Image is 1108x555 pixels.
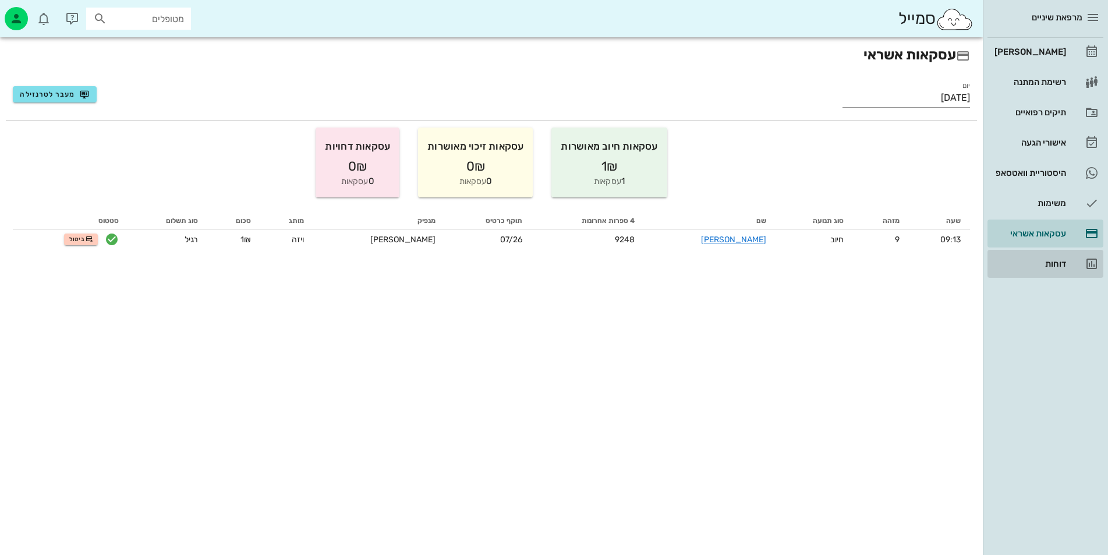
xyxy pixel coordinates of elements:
div: היסטוריית וואטסאפ [992,168,1066,178]
th: תוקף כרטיס [445,211,532,230]
div: עסקאות זיכוי מאושרות [418,128,533,169]
a: [PERSON_NAME] [701,235,766,245]
th: מותג [260,211,313,230]
span: מעבר לטרנזילה [20,90,89,99]
span: חיפוש עזרה [165,198,209,210]
div: תיקים רפואיים [992,108,1066,117]
div: סגור [12,19,33,40]
h2: עסקאות אשראי [13,44,970,65]
span: 4 ספרות אחרונות [582,217,635,225]
td: ויזה [260,230,313,249]
span: 0 [486,176,492,186]
div: [PERSON_NAME] [992,47,1066,56]
span: מזהה [883,217,900,225]
span: שעה [946,217,961,225]
button: ביטול [64,234,98,245]
a: תיקים רפואיים [987,98,1103,126]
span: עזרה [30,393,48,401]
span: 0₪ [466,158,485,174]
div: עסקאות אשראי [992,229,1066,238]
a: מעבר לטרנזילה [13,86,97,102]
span: תוקף כרטיס [486,217,522,225]
th: סוג תשלום [128,211,207,230]
div: עסקאות דחויות [316,128,399,169]
span: סכום [236,217,251,225]
div: משימות [992,199,1066,208]
button: חיפוש עזרה [17,192,216,215]
a: משימות [987,189,1103,217]
span: מרפאת שיניים [1032,12,1082,23]
span: 0₪ [348,158,367,174]
span: סטטוס [98,217,119,225]
td: 07/26 [445,230,532,249]
td: 9248 [532,230,644,249]
div: סמייל [898,6,974,31]
th: סוג תנועה [776,211,853,230]
div: רשימת המתנה [992,77,1066,87]
div: עסקאות חיוב מאושרות [551,128,667,169]
p: שלום 👋 [23,83,210,102]
div: עסקאות [551,160,667,197]
a: היסטוריית וואטסאפ [987,159,1103,187]
div: אישורי הגעה [992,138,1066,147]
div: בדרך כלל, אנו עונים תוך כמה דקות [38,159,209,171]
span: 0 [369,176,374,186]
span: סוג תנועה [813,217,844,225]
div: כתבו לנובדרך כלל, אנו עונים תוך כמה דקות [12,137,221,181]
th: שעה [909,211,970,230]
th: מנפיק [313,211,445,230]
span: ביטול [69,236,93,243]
div: דוחות [992,259,1066,268]
span: חיוב [830,235,844,245]
span: מנפיק [417,217,436,225]
td: 1₪ [207,230,260,249]
th: סטטוס [13,211,128,230]
div: עסקאות [316,160,399,197]
span: בית [187,393,200,401]
a: עסקאות אשראי [987,220,1103,248]
th: שם [644,211,776,230]
span: 1 [621,176,625,186]
th: מזהה [853,211,909,230]
button: הודעות [77,363,155,410]
span: שם [756,217,766,225]
a: רשימת המתנה [987,68,1103,96]
a: [PERSON_NAME] [987,38,1103,66]
td: 9 [853,230,909,249]
a: אישורי הגעה [987,129,1103,157]
span: מותג [289,217,304,225]
span: הודעות [104,393,129,401]
img: SmileCloud logo [936,8,974,31]
span: 1₪ [601,158,617,174]
th: 4 ספרות אחרונות [532,211,644,230]
a: דוחות [987,250,1103,278]
label: יום [962,82,971,90]
span: סוג תשלום [166,217,198,225]
button: בית [155,363,233,410]
div: כתבו לנו [38,147,209,159]
span: רגיל [185,235,198,245]
p: איך אפשר לעזור? [23,102,210,122]
span: תג [34,9,41,16]
span: [PERSON_NAME] [370,235,436,245]
td: 09:13 [909,230,970,249]
div: עסקאות [418,160,533,197]
th: סכום [207,211,260,230]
